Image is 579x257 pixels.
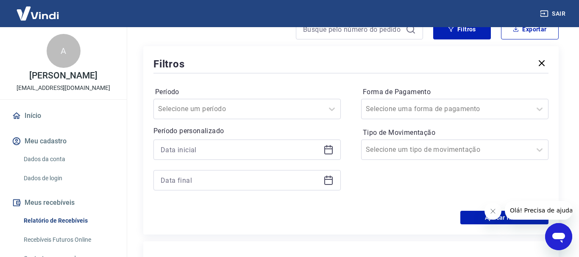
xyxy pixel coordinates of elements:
p: [EMAIL_ADDRESS][DOMAIN_NAME] [17,84,110,92]
iframe: Mensagem da empresa [505,201,572,220]
p: [PERSON_NAME] [29,71,97,80]
p: Período personalizado [153,126,341,136]
img: Vindi [10,0,65,26]
a: Dados de login [20,170,117,187]
input: Data final [161,174,320,187]
a: Início [10,106,117,125]
input: Busque pelo número do pedido [303,23,402,36]
button: Sair [538,6,569,22]
label: Forma de Pagamento [363,87,547,97]
button: Meus recebíveis [10,193,117,212]
iframe: Fechar mensagem [484,203,501,220]
input: Data inicial [161,143,320,156]
span: Olá! Precisa de ajuda? [5,6,71,13]
button: Exportar [501,19,559,39]
button: Aplicar filtros [460,211,548,224]
button: Meu cadastro [10,132,117,151]
h5: Filtros [153,57,185,71]
div: A [47,34,81,68]
button: Filtros [433,19,491,39]
a: Recebíveis Futuros Online [20,231,117,249]
iframe: Botão para abrir a janela de mensagens [545,223,572,250]
label: Tipo de Movimentação [363,128,547,138]
label: Período [155,87,339,97]
a: Relatório de Recebíveis [20,212,117,229]
a: Dados da conta [20,151,117,168]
